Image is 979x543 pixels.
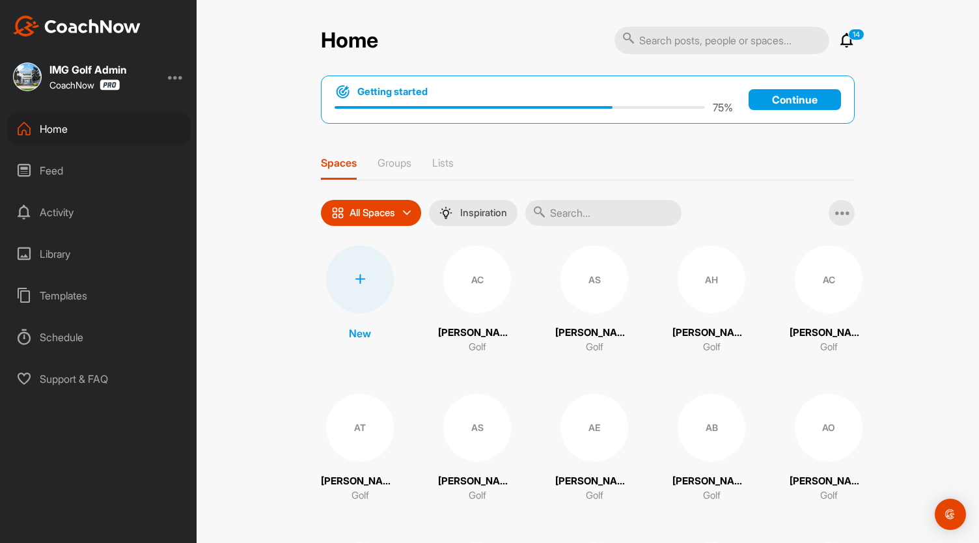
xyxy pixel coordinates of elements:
div: AC [795,245,862,313]
p: 14 [848,29,864,40]
p: Golf [469,488,486,503]
p: [PERSON_NAME] [321,474,399,489]
p: New [349,326,371,341]
img: CoachNow [13,16,141,36]
a: AT[PERSON_NAME]Golf [321,394,399,503]
div: Feed [7,154,191,187]
div: AO [795,394,862,462]
p: Golf [703,340,721,355]
p: Golf [586,340,603,355]
div: AC [443,245,511,313]
a: AC[PERSON_NAME]Golf [790,245,868,355]
input: Search... [525,200,682,226]
div: Activity [7,196,191,229]
div: Schedule [7,321,191,354]
div: CoachNow [49,79,120,90]
p: 75 % [713,100,733,115]
img: menuIcon [439,206,452,219]
h2: Home [321,28,378,53]
p: Groups [378,156,411,169]
p: Golf [469,340,486,355]
img: bullseye [335,84,351,100]
p: [PERSON_NAME] [555,326,633,341]
p: [PERSON_NAME] [PERSON_NAME] [790,474,868,489]
div: Open Intercom Messenger [935,499,966,530]
p: Golf [703,488,721,503]
a: AH[PERSON_NAME]Golf [672,245,751,355]
input: Search posts, people or spaces... [614,27,829,54]
div: AB [678,394,745,462]
p: [PERSON_NAME] [555,474,633,489]
a: Continue [749,89,841,110]
p: Golf [586,488,603,503]
a: AO[PERSON_NAME] [PERSON_NAME]Golf [790,394,868,503]
p: Golf [820,488,838,503]
div: AS [443,394,511,462]
div: AT [326,394,394,462]
h1: Getting started [357,85,428,99]
p: All Spaces [350,208,395,218]
div: Library [7,238,191,270]
p: Golf [352,488,369,503]
div: Support & FAQ [7,363,191,395]
div: Home [7,113,191,145]
img: icon [331,206,344,219]
p: Golf [820,340,838,355]
div: Templates [7,279,191,312]
img: square_e24ab7e1e8666c6ba6e3f1b6a9a0c7eb.jpg [13,63,42,91]
img: CoachNow Pro [100,79,120,90]
p: Spaces [321,156,357,169]
a: AC[PERSON_NAME]Golf [438,245,516,355]
p: [PERSON_NAME] [672,326,751,341]
p: [PERSON_NAME] [672,474,751,489]
p: [PERSON_NAME] [790,326,868,341]
a: AB[PERSON_NAME]Golf [672,394,751,503]
p: [PERSON_NAME] [438,326,516,341]
a: AS[PERSON_NAME]Golf [555,245,633,355]
p: Inspiration [460,208,507,218]
div: IMG Golf Admin [49,64,127,75]
p: [PERSON_NAME] [438,474,516,489]
div: AE [560,394,628,462]
div: AH [678,245,745,313]
div: AS [560,245,628,313]
a: AS[PERSON_NAME]Golf [438,394,516,503]
a: AE[PERSON_NAME]Golf [555,394,633,503]
p: Lists [432,156,454,169]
